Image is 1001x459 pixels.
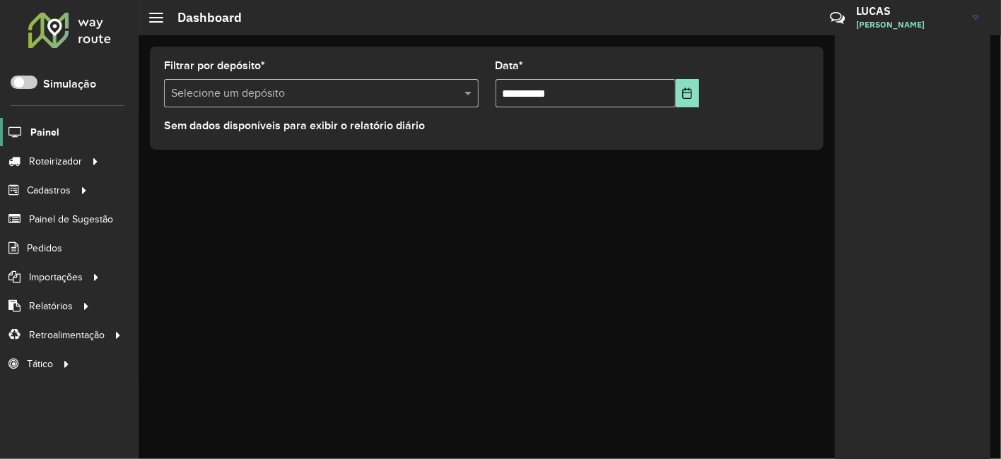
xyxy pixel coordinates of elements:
label: Sem dados disponíveis para exibir o relatório diário [164,117,425,134]
span: Relatórios [29,299,73,314]
a: Contato Rápido [822,3,853,33]
span: Retroalimentação [29,328,105,342]
h2: Dashboard [163,10,242,25]
span: Tático [27,357,53,371]
span: Painel de Sugestão [29,212,113,227]
span: [PERSON_NAME] [856,18,962,31]
span: Importações [29,270,83,285]
span: Roteirizador [29,154,82,169]
button: Choose Date [676,79,699,107]
span: Pedidos [27,241,62,256]
label: Filtrar por depósito [164,57,265,74]
label: Data [496,57,524,74]
span: Cadastros [27,183,71,198]
h3: LUCAS [856,4,962,18]
span: Painel [30,125,59,140]
label: Simulação [43,76,96,93]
